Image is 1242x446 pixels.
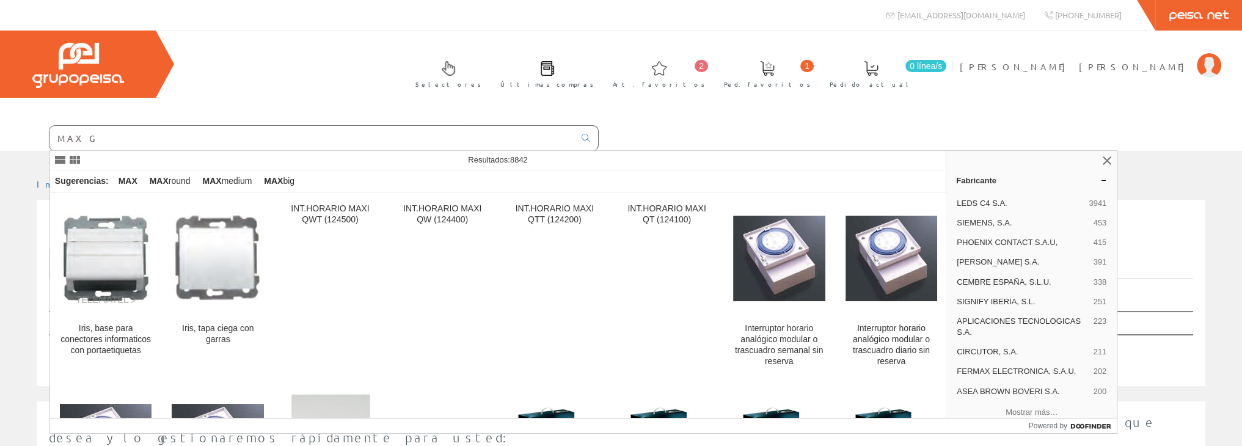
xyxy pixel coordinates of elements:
span: [PHONE_NUMBER] [1055,10,1122,20]
div: INT.HORARIO MAXI QT (124100) [621,203,713,225]
span: CEMBRE ESPAÑA, S.L.U. [957,277,1088,288]
span: [EMAIL_ADDRESS][DOMAIN_NAME] [897,10,1025,20]
strong: MAX [119,176,137,186]
span: 3941 [1089,198,1106,209]
span: Powered by [1029,420,1067,431]
a: Fabricante [946,170,1117,190]
a: Selectores [403,51,488,95]
span: 211 [1093,346,1106,357]
div: round [145,170,195,192]
span: Resultados: [468,155,528,164]
img: Interruptor horario analógico modular o trascuadro semanal sin reserva [733,216,825,301]
th: Datos [1072,312,1193,335]
div: big [259,170,299,192]
span: 202 [1093,366,1106,377]
div: INT.HORARIO MAXI QW (124400) [396,203,489,225]
div: Interruptor horario analógico modular o trascuadro semanal sin reserva [733,323,825,367]
span: 0 línea/s [905,60,946,72]
span: [PERSON_NAME] S.A. [957,257,1088,268]
strong: MAX [202,176,221,186]
a: Interruptor horario analógico modular o trascuadro semanal sin reserva Interruptor horario analóg... [723,194,835,381]
strong: MAX [264,176,283,186]
button: Mostrar más… [951,403,1112,423]
strong: MAX [150,176,169,186]
a: 2 Art. favoritos [601,51,711,95]
div: Iris, tapa ciega con garras [172,323,264,345]
a: INT.HORARIO MAXI QW (124400) [387,194,499,381]
a: Interruptor horario analógico modular o trascuadro diario sin reserva Interruptor horario analógi... [836,194,948,381]
span: 200 [1093,386,1106,397]
a: Iris, tapa ciega con garras Iris, tapa ciega con garras [162,194,274,381]
span: 251 [1093,296,1106,307]
input: Buscar ... [49,126,574,150]
a: Powered by [1029,419,1117,433]
a: Inicio [37,178,89,189]
span: ASEA BROWN BOVERI S.A. [957,386,1088,397]
a: INT.HORARIO MAXI QT (124100) [611,194,723,381]
div: INT.HORARIO MAXI QTT (124200) [508,203,601,225]
span: SIEMENS, S.A. [957,218,1088,228]
span: LEDS C4 S.A. [957,198,1084,209]
div: Interruptor horario analógico modular o trascuadro diario sin reserva [846,323,938,367]
span: Selectores [415,78,481,90]
span: [PERSON_NAME] [PERSON_NAME] [960,60,1191,73]
img: Interruptor horario analógico modular o trascuadro diario sin reserva [846,216,938,301]
span: FERMAX ELECTRONICA, S.A.U. [957,366,1088,377]
div: INT.HORARIO MAXI QWT (124500) [284,203,376,225]
span: Pedido actual [830,78,913,90]
span: Últimas compras [500,78,594,90]
span: 1 [800,60,814,72]
span: SIGNIFY IBERIA, S.L. [957,296,1088,307]
a: INT.HORARIO MAXI QWT (124500) [274,194,386,381]
a: INT.HORARIO MAXI QTT (124200) [499,194,610,381]
span: 2 [695,60,708,72]
a: Últimas compras [488,51,600,95]
span: 223 [1093,316,1106,338]
div: Sugerencias: [50,173,111,190]
a: Iris, base para conectores informaticos con portaetiquetas Iris, base para conectores informatico... [50,194,162,381]
span: 415 [1093,237,1106,248]
span: CIRCUTOR, S.A. [957,346,1088,357]
img: Grupo Peisa [32,43,124,88]
span: PHOENIX CONTACT S.A.U, [957,237,1088,248]
div: medium [197,170,257,192]
span: APLICACIONES TECNOLOGICAS S.A. [957,316,1088,338]
div: Iris, base para conectores informaticos con portaetiquetas [60,323,152,356]
span: Ped. favoritos [724,78,811,90]
a: [PERSON_NAME] [PERSON_NAME] [960,51,1221,62]
span: 8842 [510,155,528,164]
span: Art. favoritos [613,78,705,90]
img: Iris, tapa ciega con garras [172,212,264,304]
a: 1 Ped. favoritos [712,51,817,95]
span: 453 [1093,218,1106,228]
span: Si no ha encontrado algún artículo en nuestro catálogo introduzca aquí la cantidad y la descripci... [49,415,1155,445]
img: Iris, base para conectores informaticos con portaetiquetas [60,211,152,305]
span: 338 [1093,277,1106,288]
span: 391 [1093,257,1106,268]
